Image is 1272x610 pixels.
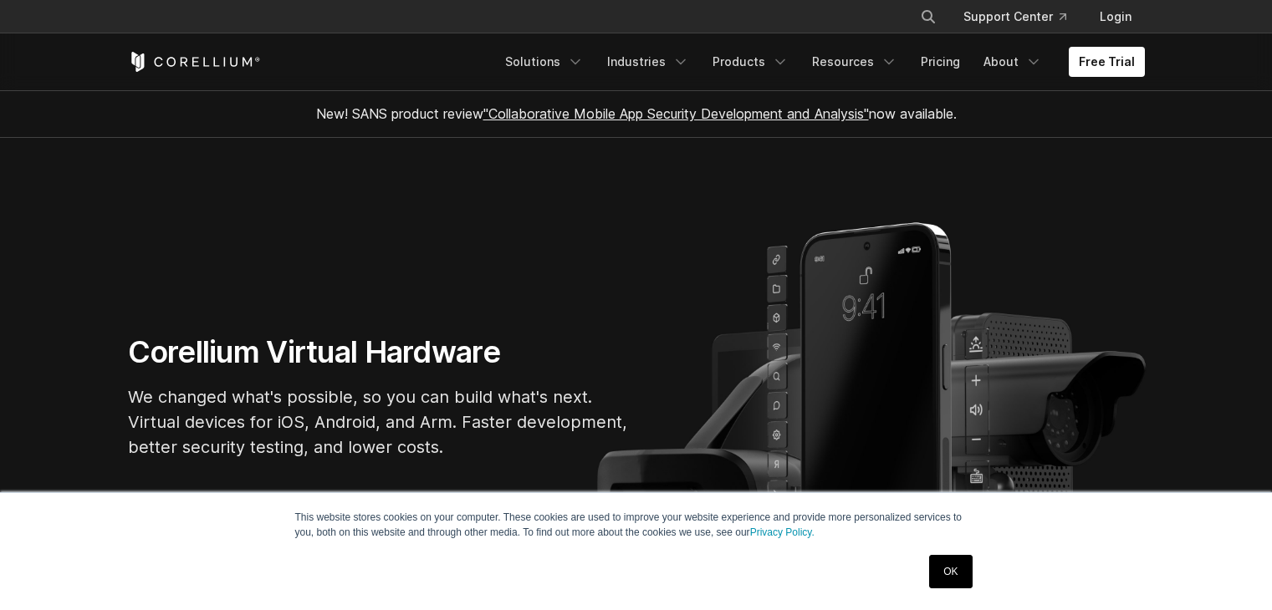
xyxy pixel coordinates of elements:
[802,47,907,77] a: Resources
[929,555,972,588] a: OK
[495,47,594,77] a: Solutions
[911,47,970,77] a: Pricing
[295,510,978,540] p: This website stores cookies on your computer. These cookies are used to improve your website expe...
[973,47,1052,77] a: About
[316,105,957,122] span: New! SANS product review now available.
[128,52,261,72] a: Corellium Home
[950,2,1080,32] a: Support Center
[1086,2,1145,32] a: Login
[1069,47,1145,77] a: Free Trial
[702,47,799,77] a: Products
[597,47,699,77] a: Industries
[495,47,1145,77] div: Navigation Menu
[750,526,815,538] a: Privacy Policy.
[483,105,869,122] a: "Collaborative Mobile App Security Development and Analysis"
[900,2,1145,32] div: Navigation Menu
[913,2,943,32] button: Search
[128,384,630,460] p: We changed what's possible, so you can build what's next. Virtual devices for iOS, Android, and A...
[128,333,630,371] h1: Corellium Virtual Hardware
